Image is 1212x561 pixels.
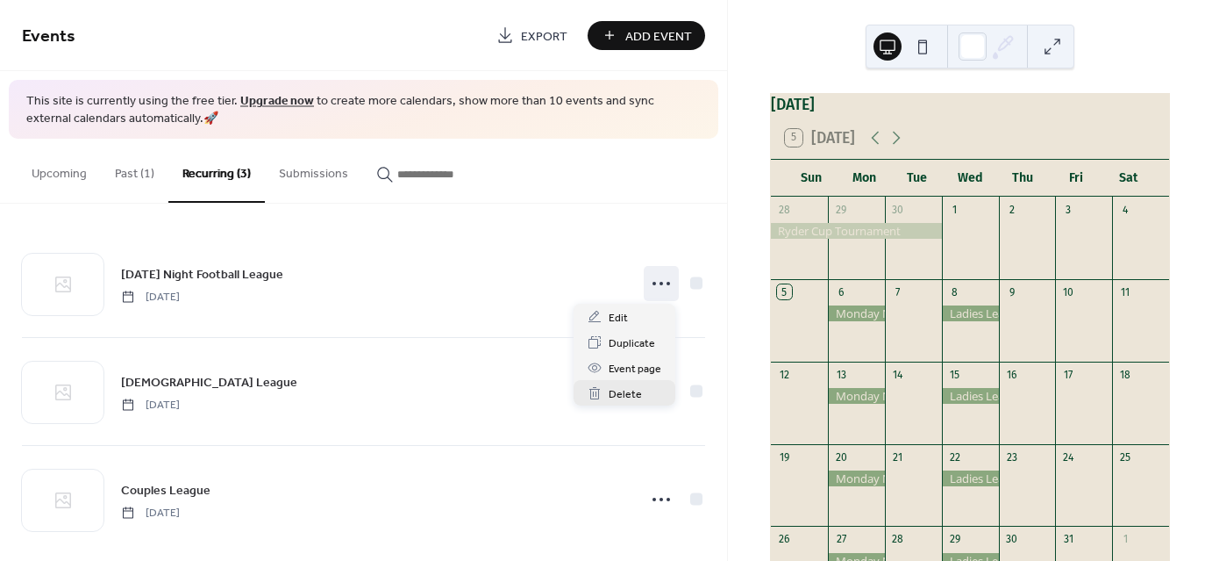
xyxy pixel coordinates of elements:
div: Wed [944,160,996,196]
span: Add Event [625,27,692,46]
div: Mon [838,160,890,196]
div: 14 [890,367,905,382]
div: Monday Night Football League [828,388,885,404]
div: 3 [1061,202,1076,217]
div: 16 [1004,367,1019,382]
div: 20 [834,450,849,464]
span: Events [22,19,75,54]
div: 2 [1004,202,1019,217]
div: Tue [891,160,944,196]
button: Past (1) [101,139,168,201]
div: Ladies League [942,388,999,404]
span: Edit [609,309,628,327]
div: 4 [1118,202,1133,217]
div: Sat [1102,160,1155,196]
button: Upcoming [18,139,101,201]
span: Duplicate [609,334,655,353]
div: 1 [947,202,962,217]
div: [DATE] [771,94,1169,117]
div: 23 [1004,450,1019,464]
div: 29 [834,202,849,217]
a: Export [483,21,581,50]
a: Couples League [121,480,210,500]
div: 10 [1061,284,1076,299]
div: 6 [834,284,849,299]
span: [DATE] [121,505,180,521]
span: Event page [609,360,661,378]
div: 25 [1118,450,1133,464]
span: Delete [609,385,642,404]
div: 12 [777,367,792,382]
span: [DATE] Night Football League [121,265,283,284]
button: Submissions [265,139,362,201]
div: 8 [947,284,962,299]
div: 29 [947,532,962,547]
div: 17 [1061,367,1076,382]
span: [DEMOGRAPHIC_DATA] League [121,373,297,392]
div: Ryder Cup Tournament [771,223,941,239]
div: 30 [1004,532,1019,547]
div: 30 [890,202,905,217]
div: Monday Night Football League [828,471,885,486]
a: [DATE] Night Football League [121,264,283,284]
div: 28 [777,202,792,217]
span: This site is currently using the free tier. to create more calendars, show more than 10 events an... [26,93,701,127]
div: 1 [1118,532,1133,547]
div: 5 [777,284,792,299]
div: Ladies League [942,471,999,486]
a: [DEMOGRAPHIC_DATA] League [121,372,297,392]
div: 11 [1118,284,1133,299]
div: 24 [1061,450,1076,464]
span: [DATE] [121,289,180,305]
div: 27 [834,532,849,547]
div: 15 [947,367,962,382]
div: 19 [777,450,792,464]
div: Monday Night Football League [828,306,885,321]
div: Fri [1049,160,1101,196]
div: 18 [1118,367,1133,382]
div: 31 [1061,532,1076,547]
a: Upgrade now [240,90,314,113]
span: Export [521,27,567,46]
div: 22 [947,450,962,464]
div: 28 [890,532,905,547]
div: Thu [996,160,1049,196]
button: Recurring (3) [168,139,265,203]
div: 9 [1004,284,1019,299]
span: Couples League [121,481,210,500]
span: [DATE] [121,397,180,413]
button: Add Event [588,21,705,50]
div: Ladies League [942,306,999,321]
div: Sun [785,160,838,196]
div: 21 [890,450,905,464]
div: 13 [834,367,849,382]
div: 7 [890,284,905,299]
div: 26 [777,532,792,547]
